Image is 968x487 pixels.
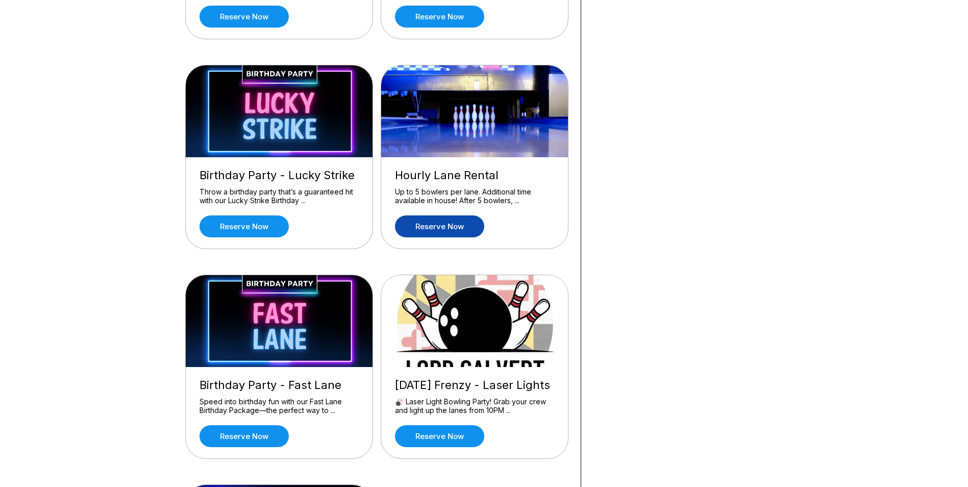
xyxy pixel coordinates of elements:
[200,187,359,205] div: Throw a birthday party that’s a guaranteed hit with our Lucky Strike Birthday ...
[200,425,289,447] a: Reserve now
[395,215,484,237] a: Reserve now
[395,397,554,415] div: 🎳 Laser Light Bowling Party! Grab your crew and light up the lanes from 10PM ...
[200,215,289,237] a: Reserve now
[186,275,374,367] img: Birthday Party - Fast Lane
[200,168,359,182] div: Birthday Party - Lucky Strike
[200,6,289,28] a: Reserve now
[200,397,359,415] div: Speed into birthday fun with our Fast Lane Birthday Package—the perfect way to ...
[395,6,484,28] a: Reserve now
[395,187,554,205] div: Up to 5 bowlers per lane. Additional time available in house! After 5 bowlers, ...
[381,275,569,367] img: Friday Frenzy - Laser Lights
[395,378,554,392] div: [DATE] Frenzy - Laser Lights
[381,65,569,157] img: Hourly Lane Rental
[395,168,554,182] div: Hourly Lane Rental
[186,65,374,157] img: Birthday Party - Lucky Strike
[395,425,484,447] a: Reserve now
[200,378,359,392] div: Birthday Party - Fast Lane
